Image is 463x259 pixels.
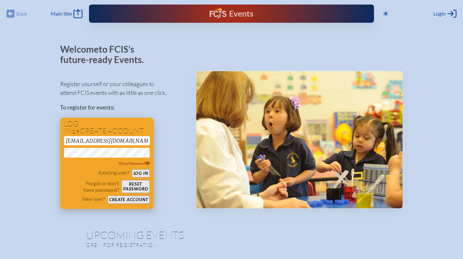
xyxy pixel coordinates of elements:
input: Email [64,136,150,145]
span: or [72,128,80,135]
a: Main Site [51,9,83,18]
span: Main Site [51,10,72,17]
span: Login [433,10,446,17]
h1: Log in create account [64,120,150,135]
div: FCIS Events — Future ready [171,8,292,19]
span: Show Password [119,161,150,166]
button: Log in [132,169,150,177]
p: Open for registration [86,242,258,248]
p: Register yourself or your colleagues to attend FCIS events with as little as one click. [60,80,185,97]
button: Create account [108,196,149,204]
p: Forgot or don’t have password? [64,180,119,193]
p: Welcome to FCIS’s future-ready Events. [60,44,151,65]
h1: Upcoming Events [86,230,377,240]
button: Resetpassword [122,180,149,193]
p: Existing user? [99,169,129,176]
img: Events [196,71,403,208]
p: To register for events: [60,103,185,112]
p: New user? [82,196,105,202]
